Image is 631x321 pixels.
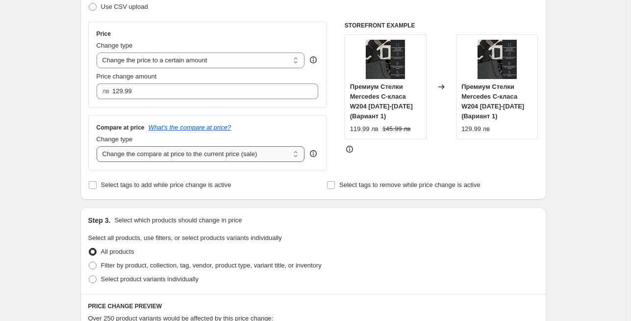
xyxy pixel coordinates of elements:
[461,83,524,120] span: Премиум Стелки Mercedes C-класа W204 [DATE]-[DATE] (Вариант 1)
[101,262,322,269] span: Filter by product, collection, tag, vendor, product type, variant title, or inventory
[308,149,318,159] div: help
[97,73,157,80] span: Price change amount
[350,124,379,134] div: 119.99 лв
[345,22,538,29] h6: STOREFRONT EXAMPLE
[102,87,110,95] span: лв
[339,181,480,188] span: Select tags to remove while price change is active
[97,30,111,38] h3: Price
[101,3,148,10] span: Use CSV upload
[114,215,242,225] p: Select which products should change in price
[382,124,411,134] strike: 145.99 лв
[149,124,231,131] button: What's the compare at price?
[88,234,282,241] span: Select all products, use filters, or select products variants individually
[101,181,231,188] span: Select tags to add while price change is active
[97,42,133,49] span: Change type
[88,215,111,225] h2: Step 3.
[88,302,538,310] h6: PRICE CHANGE PREVIEW
[97,124,145,132] h3: Compare at price
[112,83,303,99] input: 80.00
[350,83,413,120] span: Премиум Стелки Mercedes C-класа W204 [DATE]-[DATE] (Вариант 1)
[101,275,199,283] span: Select product variants individually
[366,40,405,79] img: 14_3_80x.png
[308,55,318,65] div: help
[97,135,133,143] span: Change type
[101,248,134,255] span: All products
[461,124,490,134] div: 129.99 лв
[478,40,517,79] img: 14_3_80x.png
